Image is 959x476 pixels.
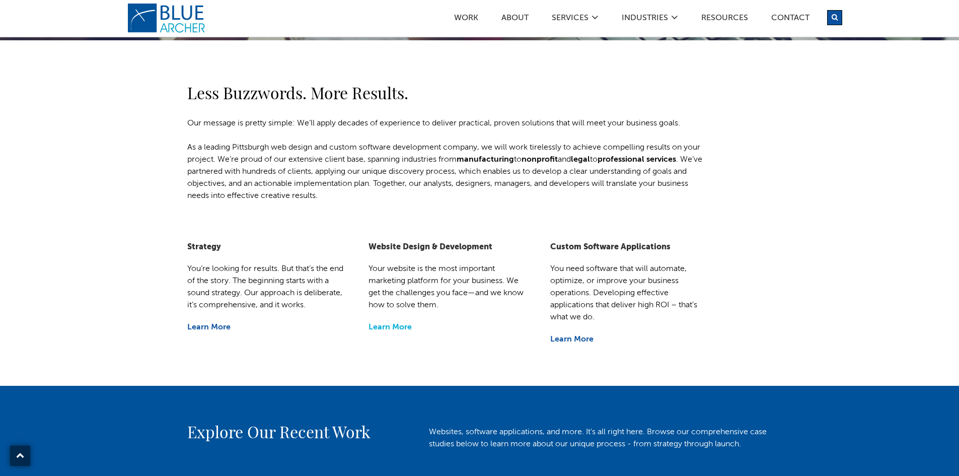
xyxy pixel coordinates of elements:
[522,156,558,164] a: nonprofit
[187,142,711,202] p: As a leading Pittsburgh web design and custom software development company, we will work tireless...
[368,323,412,331] a: Learn More
[550,242,711,253] h5: Custom Software Applications
[127,3,208,33] a: logo
[187,81,711,105] h2: Less Buzzwords. More Results.
[187,117,711,129] p: Our message is pretty simple: We’ll apply decades of experience to deliver practical, proven solu...
[429,426,771,450] p: Websites, software applications, and more. It's all right here. Browse our comprehensive case stu...
[551,14,589,25] a: SERVICES
[187,420,409,444] h2: Explore Our Recent Work
[501,14,529,25] a: ABOUT
[187,242,348,253] h5: Strategy
[187,263,348,311] p: You’re looking for results. But that’s the end of the story. The beginning starts with a sound st...
[550,335,594,344] a: Learn More
[598,156,676,164] a: professional services
[701,14,749,25] a: Resources
[771,14,810,25] a: Contact
[621,14,669,25] a: Industries
[368,263,530,311] p: Your website is the most important marketing platform for your business. We get the challenges yo...
[550,263,711,323] p: You need software that will automate, optimize, or improve your business operations. Developing e...
[454,14,479,25] a: Work
[368,242,530,253] h5: Website Design & Development
[457,156,514,164] a: manufacturing
[571,156,590,164] a: legal
[187,323,231,331] a: Learn More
